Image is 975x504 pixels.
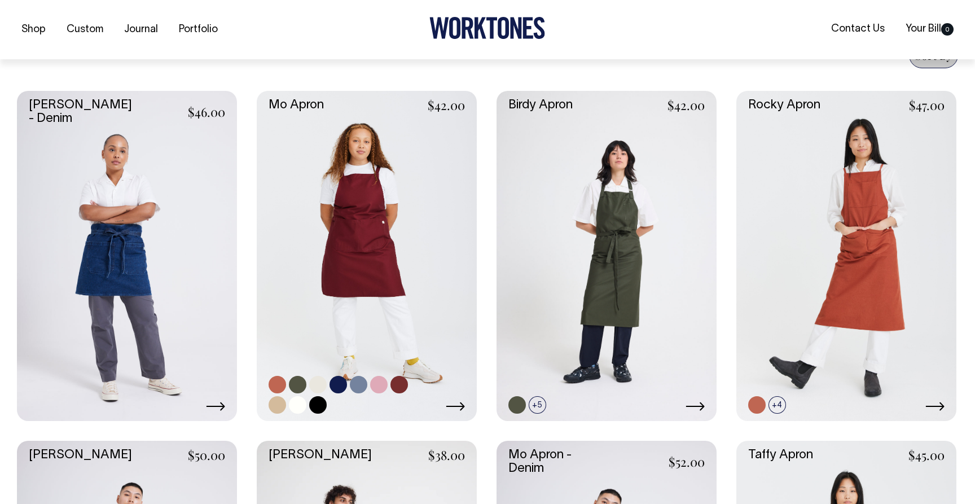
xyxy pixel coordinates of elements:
span: +4 [768,396,786,414]
a: Contact Us [827,20,889,38]
a: Portfolio [174,20,222,39]
a: Your Bill0 [901,20,958,38]
a: Journal [120,20,162,39]
a: Shop [17,20,50,39]
span: 0 [941,23,954,36]
a: Custom [62,20,108,39]
span: +5 [529,396,546,414]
